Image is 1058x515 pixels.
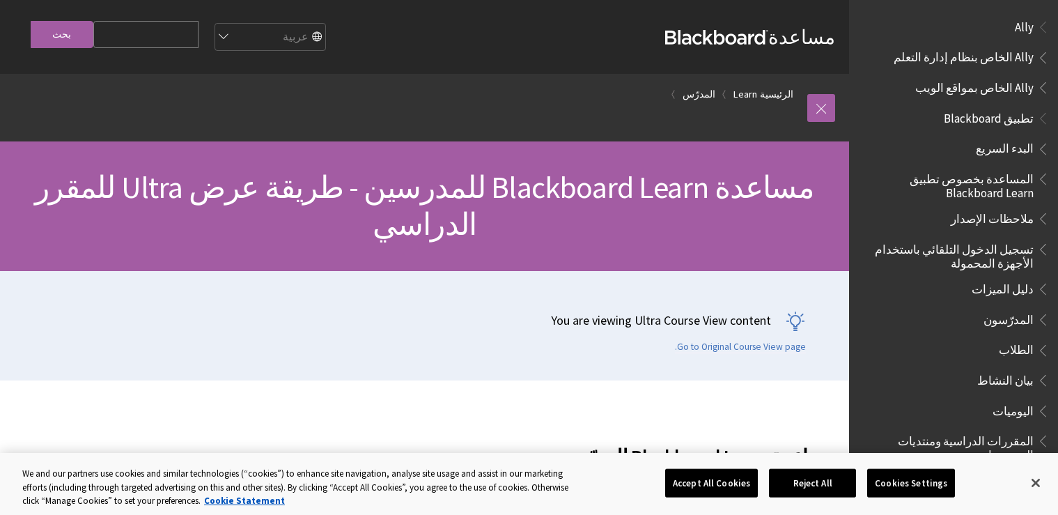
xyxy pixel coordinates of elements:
span: Ally الخاص بنظام إدارة التعلم [894,46,1034,65]
a: Learn [733,86,757,103]
span: المساعدة بخصوص تطبيق Blackboard Learn [866,167,1034,200]
a: Go to Original Course View page. [675,341,806,353]
button: Accept All Cookies [665,468,758,498]
span: مساعدة Blackboard Learn للمدرسين - طريقة عرض Ultra للمقرر الدراسي [35,168,814,243]
span: تسجيل الدخول التلقائي باستخدام الأجهزة المحمولة [866,238,1034,270]
h2: مساعدة Blackboard Learn للمدرّسين [220,425,835,471]
button: Close [1020,468,1051,498]
span: الطلاب [999,339,1034,358]
div: We and our partners use cookies and similar technologies (“cookies”) to enhance site navigation, ... [22,467,582,508]
p: You are viewing Ultra Course View content [14,312,806,329]
span: ملاحظات الإصدار [951,207,1034,226]
span: المدرّسون [983,308,1034,327]
strong: Blackboard [665,30,768,45]
span: البدء السريع [976,137,1034,156]
span: المقررات الدراسية ومنتديات المجموعات [866,429,1034,462]
span: بيان النشاط [977,369,1034,387]
span: Ally [1015,15,1034,34]
a: More information about your privacy, opens in a new tab [204,495,285,507]
a: المدرّس [683,86,715,103]
span: دليل الميزات [972,277,1034,296]
nav: Book outline for Anthology Ally Help [857,15,1050,100]
select: Site Language Selector [214,23,325,51]
button: Cookies Settings [867,468,955,498]
button: Reject All [769,468,856,498]
a: مساعدةBlackboard [665,24,835,49]
span: تطبيق Blackboard [944,107,1034,125]
span: اليوميات [993,399,1034,418]
span: Ally الخاص بمواقع الويب [915,76,1034,95]
input: بحث [31,21,93,48]
a: الرئيسية [760,86,793,103]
